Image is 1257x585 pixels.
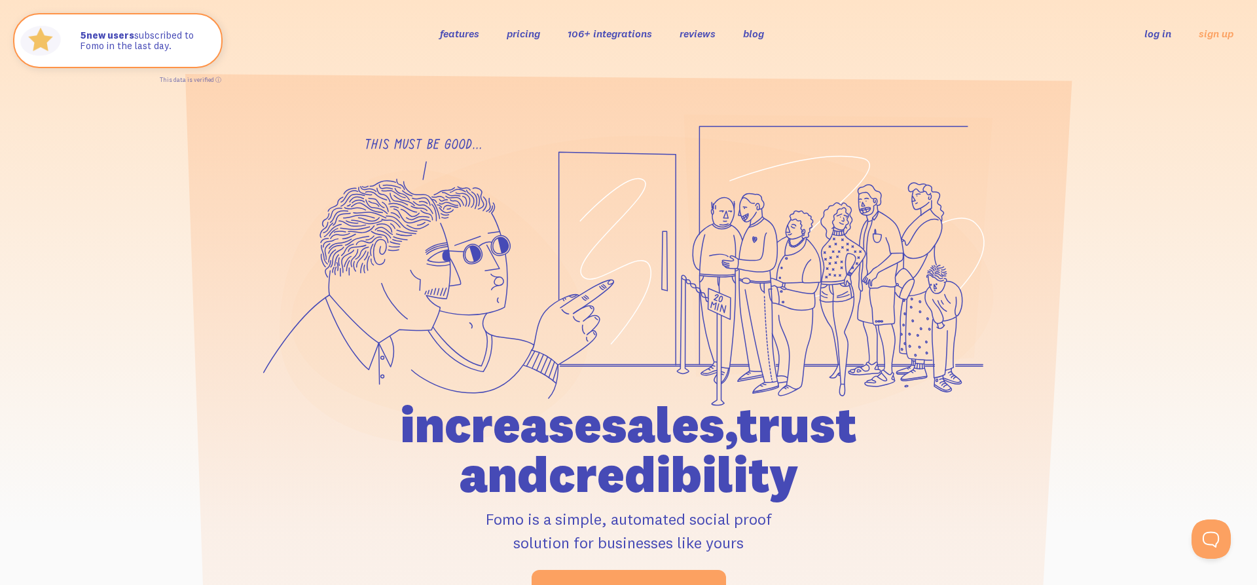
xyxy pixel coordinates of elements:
[80,30,208,52] p: subscribed to Fomo in the last day.
[1192,519,1231,559] iframe: Help Scout Beacon - Open
[1144,27,1171,40] a: log in
[325,400,932,499] h1: increase sales, trust and credibility
[80,30,86,41] span: 5
[1199,27,1233,41] a: sign up
[440,27,479,40] a: features
[680,27,716,40] a: reviews
[325,507,932,554] p: Fomo is a simple, automated social proof solution for businesses like yours
[160,76,221,83] a: This data is verified ⓘ
[507,27,540,40] a: pricing
[80,29,134,41] strong: new users
[743,27,764,40] a: blog
[568,27,652,40] a: 106+ integrations
[17,17,64,64] img: Fomo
